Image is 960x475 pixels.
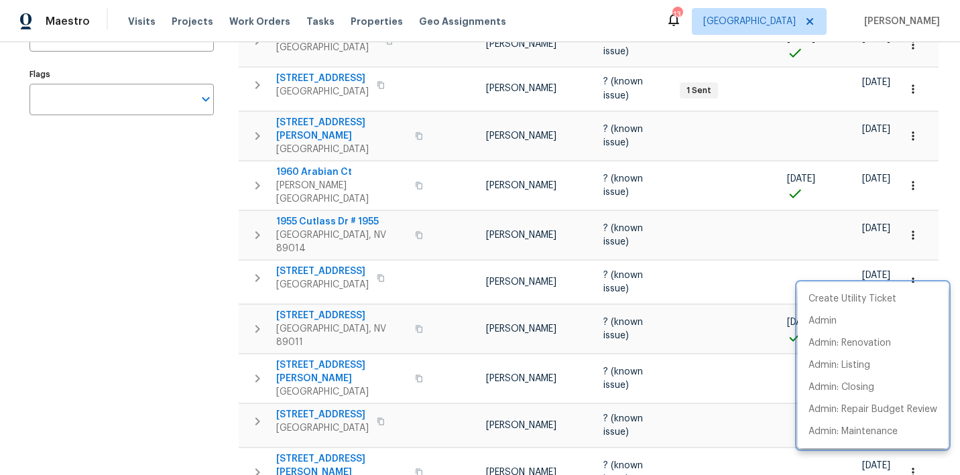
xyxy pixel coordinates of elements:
[808,314,837,328] p: Admin
[808,381,874,395] p: Admin: Closing
[808,403,937,417] p: Admin: Repair Budget Review
[808,292,896,306] p: Create Utility Ticket
[808,358,870,372] p: Admin: Listing
[808,336,891,350] p: Admin: Renovation
[808,425,898,439] p: Admin: Maintenance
